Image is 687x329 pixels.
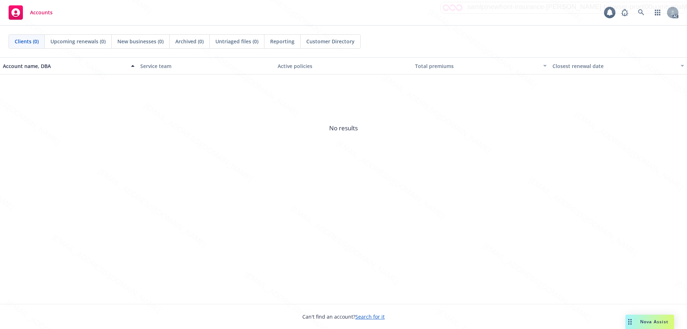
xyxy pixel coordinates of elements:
[415,62,539,70] div: Total premiums
[6,3,55,23] a: Accounts
[15,38,39,45] span: Clients (0)
[634,5,648,20] a: Search
[625,315,674,329] button: Nova Assist
[651,5,665,20] a: Switch app
[3,62,127,70] div: Account name, DBA
[550,57,687,74] button: Closest renewal date
[275,57,412,74] button: Active policies
[625,315,634,329] div: Drag to move
[640,319,668,325] span: Nova Assist
[270,38,294,45] span: Reporting
[215,38,258,45] span: Untriaged files (0)
[30,10,53,15] span: Accounts
[302,313,385,320] span: Can't find an account?
[552,62,676,70] div: Closest renewal date
[412,57,550,74] button: Total premiums
[618,5,632,20] a: Report a Bug
[306,38,355,45] span: Customer Directory
[175,38,204,45] span: Archived (0)
[137,57,275,74] button: Service team
[50,38,106,45] span: Upcoming renewals (0)
[117,38,164,45] span: New businesses (0)
[278,62,409,70] div: Active policies
[140,62,272,70] div: Service team
[355,313,385,320] a: Search for it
